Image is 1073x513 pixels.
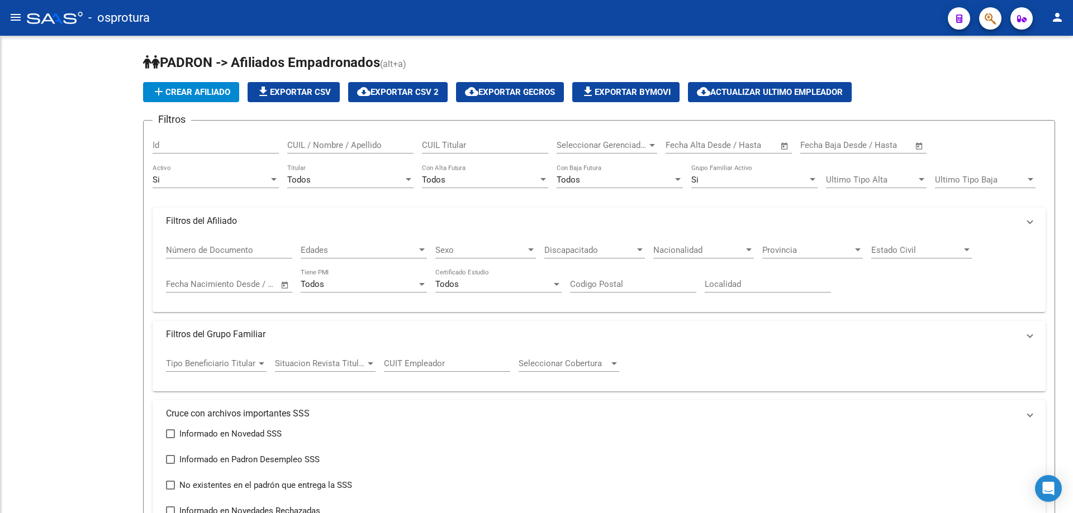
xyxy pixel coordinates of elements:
mat-icon: file_download [257,85,270,98]
span: Seleccionar Gerenciador [557,140,647,150]
span: Todos [301,279,324,289]
button: Exportar GECROS [456,82,564,102]
span: Discapacitado [544,245,635,255]
span: Todos [287,175,311,185]
button: Exportar CSV 2 [348,82,448,102]
mat-panel-title: Filtros del Grupo Familiar [166,328,1019,341]
mat-icon: cloud_download [357,85,371,98]
mat-expansion-panel-header: Filtros del Afiliado [153,208,1046,234]
span: PADRON -> Afiliados Empadronados [143,55,380,70]
mat-panel-title: Filtros del Afiliado [166,215,1019,227]
input: Fecha inicio [800,140,846,150]
span: Actualizar ultimo Empleador [697,87,843,97]
button: Actualizar ultimo Empleador [688,82,852,102]
span: Exportar CSV 2 [357,87,439,97]
span: Informado en Padron Desempleo SSS [179,453,320,466]
mat-expansion-panel-header: Cruce con archivos importantes SSS [153,400,1046,427]
span: - osprotura [88,6,150,30]
span: Todos [435,279,459,289]
div: Filtros del Grupo Familiar [153,348,1046,391]
input: Fecha inicio [666,140,711,150]
input: Fecha fin [221,279,276,289]
div: Filtros del Afiliado [153,234,1046,313]
span: Todos [422,175,445,185]
span: Ultimo Tipo Alta [826,175,917,185]
h3: Filtros [153,112,191,127]
span: Situacion Revista Titular [275,358,365,368]
span: Exportar CSV [257,87,331,97]
button: Open calendar [279,279,292,291]
span: Informado en Novedad SSS [179,427,282,440]
span: Si [153,175,160,185]
mat-expansion-panel-header: Filtros del Grupo Familiar [153,321,1046,348]
mat-icon: cloud_download [465,85,478,98]
mat-icon: file_download [581,85,595,98]
mat-panel-title: Cruce con archivos importantes SSS [166,407,1019,420]
button: Open calendar [913,140,926,152]
span: Sexo [435,245,526,255]
input: Fecha inicio [166,279,211,289]
span: No existentes en el padrón que entrega la SSS [179,478,352,492]
span: Todos [557,175,580,185]
span: Exportar GECROS [465,87,555,97]
button: Crear Afiliado [143,82,239,102]
span: Tipo Beneficiario Titular [166,358,257,368]
input: Fecha fin [721,140,775,150]
button: Open calendar [778,140,791,152]
span: Nacionalidad [653,245,744,255]
span: Si [691,175,699,185]
mat-icon: menu [9,11,22,24]
span: Crear Afiliado [152,87,230,97]
button: Exportar Bymovi [572,82,680,102]
span: (alt+a) [380,59,406,69]
span: Seleccionar Cobertura [519,358,609,368]
input: Fecha fin [856,140,910,150]
span: Estado Civil [871,245,962,255]
mat-icon: cloud_download [697,85,710,98]
mat-icon: add [152,85,165,98]
button: Exportar CSV [248,82,340,102]
span: Ultimo Tipo Baja [935,175,1025,185]
span: Provincia [762,245,853,255]
mat-icon: person [1051,11,1064,24]
span: Exportar Bymovi [581,87,671,97]
span: Edades [301,245,417,255]
div: Open Intercom Messenger [1035,475,1062,502]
